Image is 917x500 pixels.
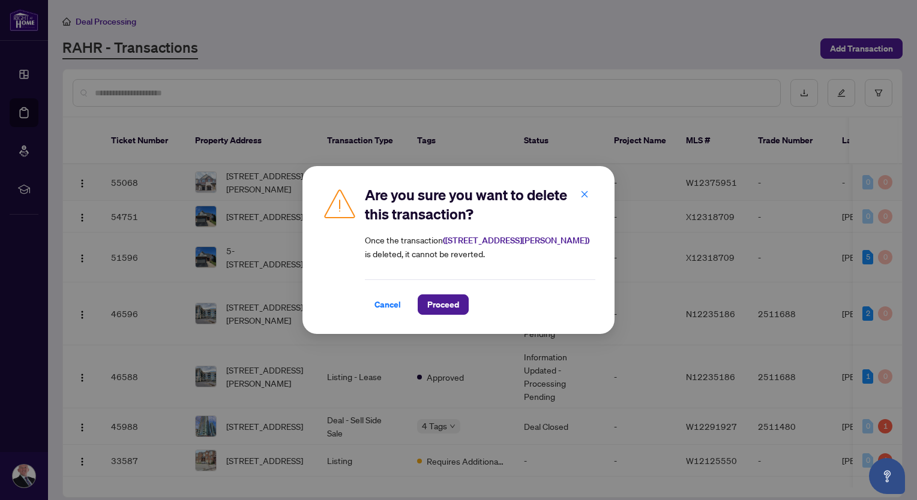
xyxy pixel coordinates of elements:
[427,295,459,314] span: Proceed
[365,185,595,224] h2: Are you sure you want to delete this transaction?
[365,233,595,260] article: Once the transaction is deleted, it cannot be reverted.
[580,190,589,198] span: close
[443,235,589,246] strong: ( [STREET_ADDRESS][PERSON_NAME] )
[374,295,401,314] span: Cancel
[418,294,469,315] button: Proceed
[869,458,905,494] button: Open asap
[365,294,410,315] button: Cancel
